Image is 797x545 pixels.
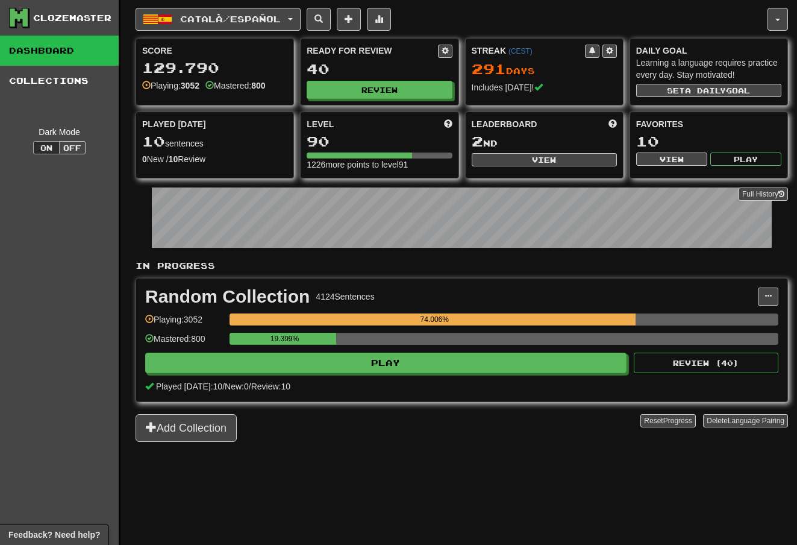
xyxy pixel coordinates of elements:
span: Review: 10 [251,382,290,391]
span: Català / Español [180,14,281,24]
div: Playing: 3052 [145,313,223,333]
button: Add sentence to collection [337,8,361,31]
button: Play [145,353,627,373]
button: More stats [367,8,391,31]
span: / [222,382,225,391]
button: Off [59,141,86,154]
span: Progress [663,417,692,425]
strong: 0 [142,154,147,164]
button: Play [710,153,781,166]
a: Full History [739,187,788,201]
button: Review (40) [634,353,778,373]
button: View [472,153,617,166]
strong: 3052 [181,81,199,90]
div: Includes [DATE]! [472,81,617,93]
div: 4124 Sentences [316,291,374,303]
div: Dark Mode [9,126,110,138]
span: Score more points to level up [444,118,452,130]
span: This week in points, UTC [608,118,617,130]
strong: 10 [169,154,178,164]
button: On [33,141,60,154]
span: Open feedback widget [8,529,100,541]
div: Day s [472,61,617,77]
div: 74.006% [233,313,636,326]
span: Level [307,118,334,130]
button: Català/Español [136,8,301,31]
span: / [249,382,251,391]
div: 129.790 [142,60,287,75]
div: 1226 more points to level 91 [307,159,452,171]
span: 2 [472,133,483,150]
span: 291 [472,60,506,77]
a: (CEST) [508,47,533,55]
p: In Progress [136,260,788,272]
div: Playing: [142,80,199,92]
div: 19.399% [233,333,336,345]
div: sentences [142,134,287,150]
span: Leaderboard [472,118,537,130]
div: Mastered: [205,80,266,92]
button: DeleteLanguage Pairing [703,414,788,427]
button: Review [307,81,452,99]
div: Random Collection [145,288,310,306]
div: Mastered: 800 [145,333,223,353]
div: Favorites [636,118,781,130]
span: New: 0 [225,382,249,391]
span: Played [DATE]: 10 [156,382,222,391]
div: nd [472,134,617,150]
button: ResetProgress [640,414,695,427]
div: Score [142,45,287,57]
span: 10 [142,133,165,150]
span: Language Pairing [728,417,784,425]
div: 90 [307,134,452,149]
div: Streak [472,45,585,57]
button: View [636,153,707,166]
div: 10 [636,134,781,149]
button: Add Collection [136,414,237,442]
button: Seta dailygoal [636,84,781,97]
div: 40 [307,61,452,77]
div: Ready for Review [307,45,437,57]
span: a daily [685,86,726,95]
div: Daily Goal [636,45,781,57]
div: Clozemaster [33,12,111,24]
strong: 800 [251,81,265,90]
div: New / Review [142,153,287,165]
button: Search sentences [307,8,331,31]
div: Learning a language requires practice every day. Stay motivated! [636,57,781,81]
span: Played [DATE] [142,118,206,130]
